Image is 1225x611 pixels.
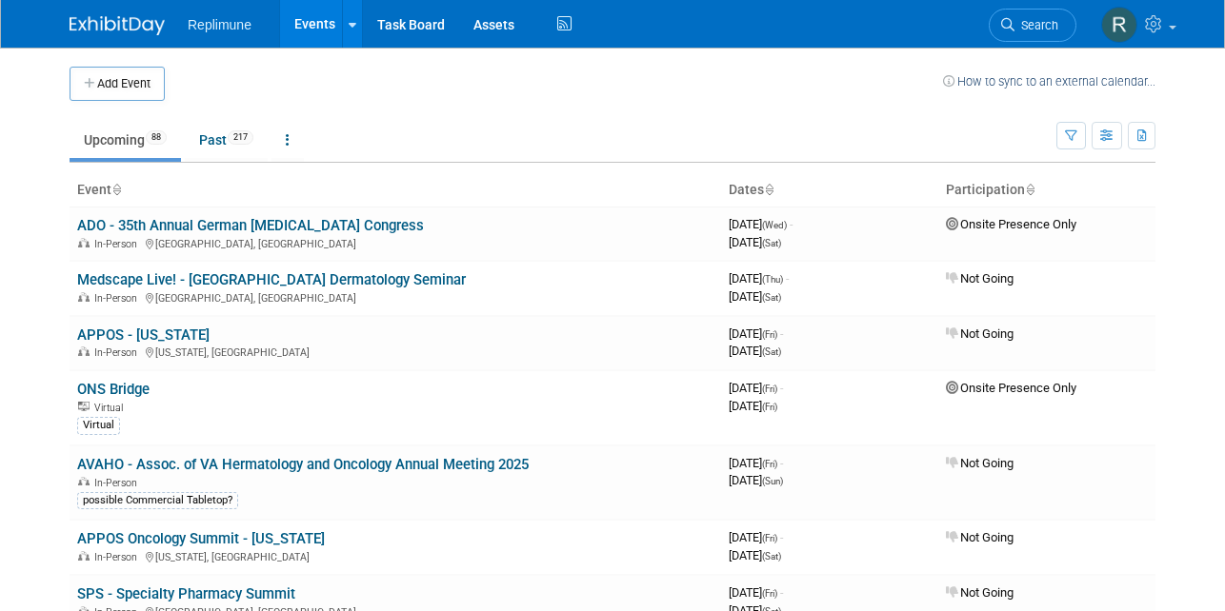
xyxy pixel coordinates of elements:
[77,417,120,434] div: Virtual
[1025,182,1034,197] a: Sort by Participation Type
[77,344,713,359] div: [US_STATE], [GEOGRAPHIC_DATA]
[78,477,90,486] img: In-Person Event
[729,548,781,562] span: [DATE]
[78,402,90,411] img: Virtual Event
[1014,18,1058,32] span: Search
[762,533,777,543] span: (Fri)
[946,585,1014,600] span: Not Going
[790,217,793,231] span: -
[762,346,781,357] span: (Sat)
[762,220,787,230] span: (Wed)
[78,551,90,561] img: In-Person Event
[946,217,1076,231] span: Onsite Presence Only
[94,477,143,489] span: In-Person
[729,585,783,600] span: [DATE]
[188,17,251,32] span: Replimune
[77,548,713,563] div: [US_STATE], [GEOGRAPHIC_DATA]
[729,235,781,249] span: [DATE]
[729,271,789,286] span: [DATE]
[780,585,783,600] span: -
[721,174,938,207] th: Dates
[729,344,781,358] span: [DATE]
[77,289,713,305] div: [GEOGRAPHIC_DATA], [GEOGRAPHIC_DATA]
[70,174,721,207] th: Event
[729,473,783,487] span: [DATE]
[946,381,1076,395] span: Onsite Presence Only
[78,238,90,247] img: In-Person Event
[729,530,783,544] span: [DATE]
[762,588,777,599] span: (Fri)
[762,329,777,340] span: (Fri)
[946,326,1014,341] span: Not Going
[989,9,1076,42] a: Search
[77,326,210,344] a: APPOS - [US_STATE]
[70,67,165,101] button: Add Event
[94,402,129,414] span: Virtual
[762,274,783,285] span: (Thu)
[764,182,773,197] a: Sort by Start Date
[146,130,167,145] span: 88
[729,381,783,395] span: [DATE]
[786,271,789,286] span: -
[94,238,143,250] span: In-Person
[762,384,777,394] span: (Fri)
[729,399,777,413] span: [DATE]
[938,174,1155,207] th: Participation
[762,476,783,486] span: (Sun)
[77,492,238,509] div: possible Commercial Tabletop?
[780,381,783,395] span: -
[77,585,295,602] a: SPS - Specialty Pharmacy Summit
[729,289,781,304] span: [DATE]
[762,551,781,562] span: (Sat)
[946,456,1014,470] span: Not Going
[94,346,143,359] span: In-Person
[1101,7,1137,43] img: Rick Pham
[946,271,1014,286] span: Not Going
[78,346,90,356] img: In-Person Event
[77,217,424,234] a: ADO - 35th Annual German [MEDICAL_DATA] Congress
[111,182,121,197] a: Sort by Event Name
[946,530,1014,544] span: Not Going
[77,530,325,547] a: APPOS Oncology Summit - [US_STATE]
[729,326,783,341] span: [DATE]
[77,456,529,473] a: AVAHO - Assoc. of VA Hermatology and Oncology Annual Meeting 2025
[762,459,777,469] span: (Fri)
[94,292,143,305] span: In-Person
[780,456,783,470] span: -
[78,292,90,302] img: In-Person Event
[762,238,781,248] span: (Sat)
[729,217,793,231] span: [DATE]
[94,551,143,563] span: In-Person
[185,122,268,158] a: Past217
[77,381,150,398] a: ONS Bridge
[762,402,777,412] span: (Fri)
[77,235,713,250] div: [GEOGRAPHIC_DATA], [GEOGRAPHIC_DATA]
[228,130,253,145] span: 217
[70,16,165,35] img: ExhibitDay
[70,122,181,158] a: Upcoming88
[780,326,783,341] span: -
[729,456,783,470] span: [DATE]
[762,292,781,303] span: (Sat)
[77,271,466,288] a: Medscape Live! - [GEOGRAPHIC_DATA] Dermatology Seminar
[780,530,783,544] span: -
[943,74,1155,89] a: How to sync to an external calendar...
